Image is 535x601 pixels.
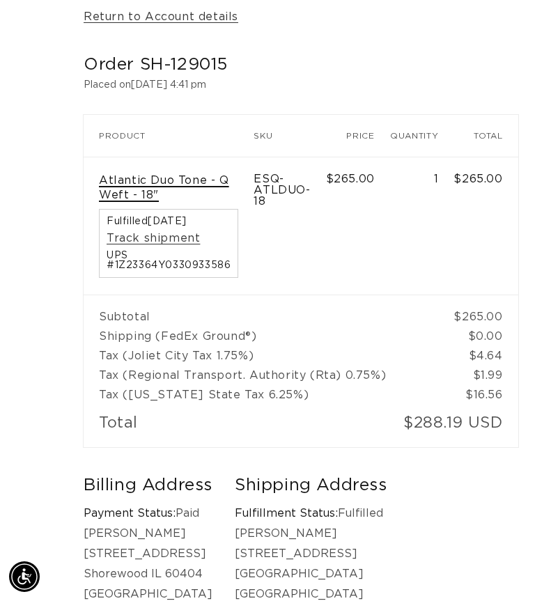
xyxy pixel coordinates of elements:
[254,157,325,295] td: ESQ-ATLDUO-18
[148,217,187,226] time: [DATE]
[453,295,518,327] td: $265.00
[84,366,453,385] td: Tax (Regional Transport. Authority (Rta) 0.75%)
[84,508,176,519] strong: Payment Status:
[84,475,212,497] h2: Billing Address
[107,251,231,270] span: UPS #1Z23364Y0330933586
[453,366,518,385] td: $1.99
[84,77,451,94] p: Placed on
[84,54,451,76] h2: Order SH-129015
[453,385,518,405] td: $16.56
[9,561,40,592] div: Accessibility Menu
[107,217,231,226] span: Fulfilled
[326,173,375,185] span: $265.00
[453,115,518,157] th: Total
[84,504,212,524] p: Paid
[235,475,387,497] h2: Shipping Address
[390,115,454,157] th: Quantity
[84,385,453,405] td: Tax ([US_STATE] State Tax 6.25%)
[326,115,390,157] th: Price
[107,231,200,246] a: Track shipment
[131,80,206,90] time: [DATE] 4:41 pm
[84,115,254,157] th: Product
[84,346,453,366] td: Tax (Joliet City Tax 1.75%)
[453,157,518,295] td: $265.00
[84,327,453,346] td: Shipping (FedEx Ground®)
[99,173,238,203] a: Atlantic Duo Tone - Q Weft - 18"
[453,327,518,346] td: $0.00
[390,157,454,295] td: 1
[84,405,390,447] td: Total
[84,7,238,27] a: Return to Account details
[235,508,338,519] strong: Fulfillment Status:
[84,295,453,327] td: Subtotal
[235,504,387,524] p: Fulfilled
[390,405,518,447] td: $288.19 USD
[254,115,325,157] th: SKU
[453,346,518,366] td: $4.64
[465,534,535,601] iframe: Chat Widget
